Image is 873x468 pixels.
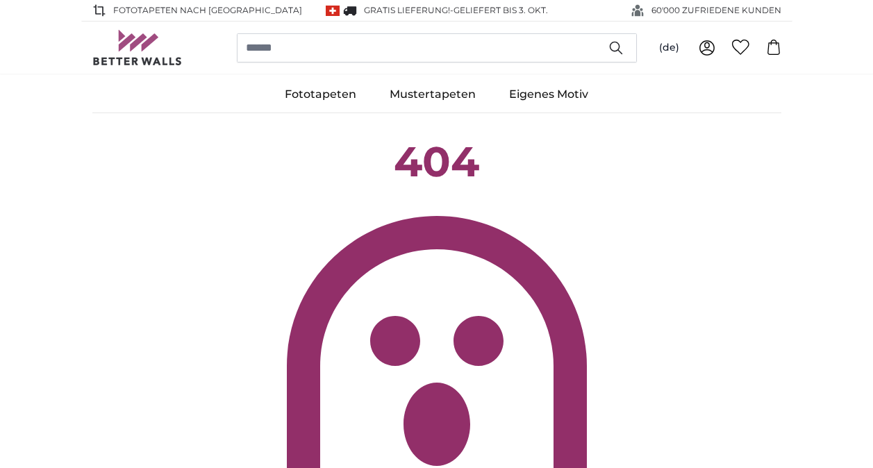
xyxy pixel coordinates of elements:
[92,141,781,183] h1: 404
[492,76,605,112] a: Eigenes Motiv
[648,35,690,60] button: (de)
[450,5,548,15] span: -
[326,6,340,16] img: Schweiz
[113,4,302,17] span: Fototapeten nach [GEOGRAPHIC_DATA]
[92,30,183,65] img: Betterwalls
[373,76,492,112] a: Mustertapeten
[364,5,450,15] span: GRATIS Lieferung!
[268,76,373,112] a: Fototapeten
[454,5,548,15] span: Geliefert bis 3. Okt.
[651,4,781,17] span: 60'000 ZUFRIEDENE KUNDEN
